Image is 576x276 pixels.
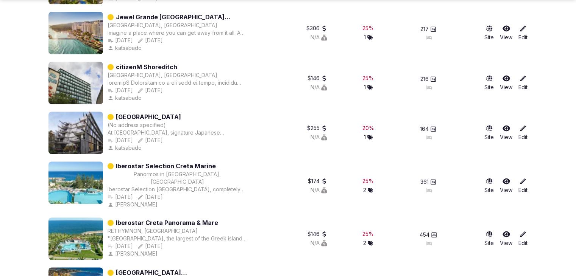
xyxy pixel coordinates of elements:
button: [DATE] [137,87,163,94]
span: 361 [420,178,429,186]
button: $146 [308,74,327,82]
button: 216 [420,75,436,83]
button: katsabado [108,44,143,52]
div: Iberostar Selection [GEOGRAPHIC_DATA], completely renovated and on the beachfront, offers a high-... [108,186,247,193]
button: katsabado [108,94,143,102]
div: [DATE] [108,87,133,94]
div: 25 % [362,177,374,185]
button: [GEOGRAPHIC_DATA], [GEOGRAPHIC_DATA] [108,22,217,29]
div: 25 % [362,230,374,238]
a: View [500,230,512,247]
a: citizenM Shoreditch [116,62,177,71]
a: View [500,74,512,91]
a: Edit [518,124,528,141]
button: [DATE] [137,37,163,44]
button: 2 [363,239,373,247]
a: Edit [518,177,528,194]
button: 1 [364,84,373,91]
button: 361 [420,178,436,186]
button: 25% [362,177,374,185]
div: $174 [308,177,327,185]
button: 25% [362,25,374,32]
img: Featured image for Nobu Hotel London Shoreditch [48,112,103,154]
div: loremipS Dolorsitam co a eli sedd ei tempo, incididu utlaboreet dolore mag aliq enimad mi ven qui... [108,79,247,87]
button: $146 [308,230,327,238]
button: 25% [362,230,374,238]
button: N/A [311,84,327,91]
button: 2 [363,186,373,194]
a: Iberostar Selection Creta Marine [116,161,216,171]
button: [PERSON_NAME] [108,201,159,208]
img: Featured image for citizenM Shoreditch [48,62,103,104]
button: N/A [311,239,327,247]
a: View [500,25,512,41]
a: Edit [518,74,528,91]
span: 217 [420,25,429,33]
div: "[GEOGRAPHIC_DATA], the largest of the Greek islands, is a unique place: for its beaches, village... [108,235,247,242]
a: Site [484,25,494,41]
button: 164 [420,125,436,133]
img: Featured image for Jewel Grande Montego Bay Jamaica All Inclusive [48,12,103,54]
button: RETHYMNON, [GEOGRAPHIC_DATA] [108,227,198,235]
span: 454 [420,231,429,239]
a: Edit [518,230,528,247]
div: N/A [311,186,327,194]
button: [DATE] [137,136,163,144]
button: [GEOGRAPHIC_DATA], [GEOGRAPHIC_DATA] [108,71,217,79]
img: Featured image for Iberostar Selection Creta Marine [48,161,103,204]
button: 1 [364,34,373,41]
a: [GEOGRAPHIC_DATA] [116,112,181,121]
button: 25% [362,74,374,82]
button: [DATE] [137,193,163,201]
button: N/A [311,34,327,41]
button: 20% [362,124,374,132]
button: 454 [420,231,437,239]
div: [DATE] [108,136,133,144]
a: View [500,177,512,194]
button: [DATE] [108,193,133,201]
a: Site [484,230,494,247]
button: Panormos in [GEOGRAPHIC_DATA], [GEOGRAPHIC_DATA] [108,171,247,186]
a: Iberostar Creta Panorama & Mare [116,218,218,227]
span: 216 [420,75,429,83]
div: 20 % [362,124,374,132]
div: 25 % [362,74,374,82]
button: katsabado [108,144,143,152]
div: 1 [364,133,373,141]
button: Site [484,74,494,91]
span: 164 [420,125,429,133]
a: Site [484,124,494,141]
button: (No address specified) [108,121,166,129]
a: View [500,124,512,141]
button: [DATE] [108,242,133,250]
a: Edit [518,25,528,41]
button: N/A [311,133,327,141]
div: 25 % [362,25,374,32]
button: $306 [306,25,327,32]
div: $255 [307,124,327,132]
button: [DATE] [108,37,133,44]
